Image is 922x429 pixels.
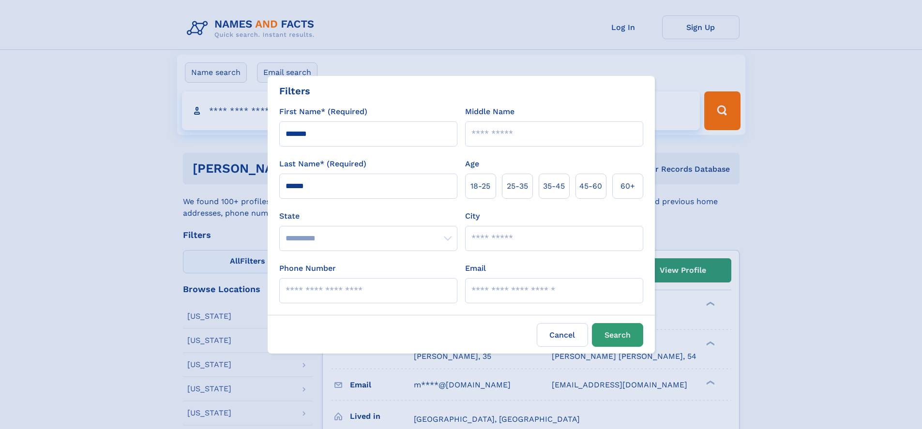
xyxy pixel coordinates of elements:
[279,106,367,118] label: First Name* (Required)
[470,180,490,192] span: 18‑25
[465,263,486,274] label: Email
[537,323,588,347] label: Cancel
[279,158,366,170] label: Last Name* (Required)
[543,180,565,192] span: 35‑45
[279,84,310,98] div: Filters
[279,263,336,274] label: Phone Number
[620,180,635,192] span: 60+
[579,180,602,192] span: 45‑60
[465,106,514,118] label: Middle Name
[465,210,480,222] label: City
[465,158,479,170] label: Age
[592,323,643,347] button: Search
[507,180,528,192] span: 25‑35
[279,210,457,222] label: State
